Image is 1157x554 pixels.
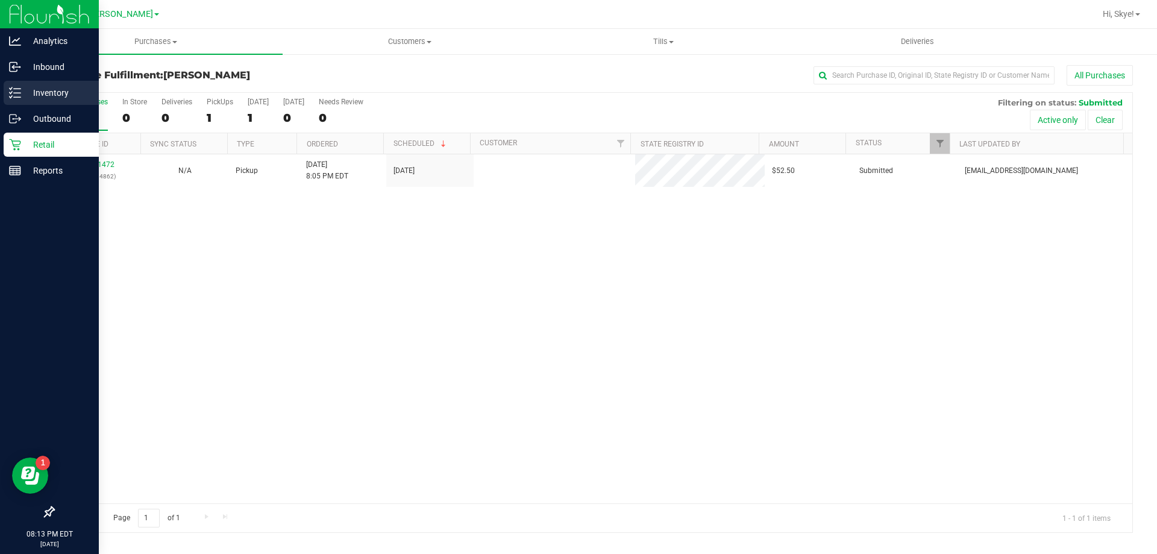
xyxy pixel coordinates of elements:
span: Customers [283,36,536,47]
input: 1 [138,509,160,527]
button: All Purchases [1067,65,1133,86]
a: Sync Status [150,140,196,148]
div: [DATE] [248,98,269,106]
span: Filtering on status: [998,98,1076,107]
inline-svg: Analytics [9,35,21,47]
p: [DATE] [5,540,93,549]
p: Inventory [21,86,93,100]
p: Outbound [21,112,93,126]
inline-svg: Inbound [9,61,21,73]
inline-svg: Inventory [9,87,21,99]
iframe: Resource center [12,458,48,494]
div: PickUps [207,98,233,106]
div: 1 [248,111,269,125]
iframe: Resource center unread badge [36,456,50,470]
a: Last Updated By [959,140,1020,148]
a: Type [237,140,254,148]
a: 12001472 [81,160,114,169]
span: [PERSON_NAME] [163,69,250,81]
div: 0 [122,111,147,125]
span: Tills [537,36,789,47]
span: Submitted [1079,98,1123,107]
span: [EMAIL_ADDRESS][DOMAIN_NAME] [965,165,1078,177]
div: Needs Review [319,98,363,106]
a: Purchases [29,29,283,54]
a: Customer [480,139,517,147]
div: [DATE] [283,98,304,106]
button: Active only [1030,110,1086,130]
span: Purchases [29,36,283,47]
a: State Registry ID [641,140,704,148]
inline-svg: Retail [9,139,21,151]
a: Filter [610,133,630,154]
span: Not Applicable [178,166,192,175]
a: Scheduled [394,139,448,148]
span: Submitted [859,165,893,177]
span: [PERSON_NAME] [87,9,153,19]
div: 0 [319,111,363,125]
a: Amount [769,140,799,148]
p: Reports [21,163,93,178]
span: Hi, Skye! [1103,9,1134,19]
div: 1 [207,111,233,125]
a: Filter [930,133,950,154]
a: Status [856,139,882,147]
inline-svg: Reports [9,165,21,177]
button: N/A [178,165,192,177]
span: Page of 1 [103,509,190,527]
span: [DATE] [394,165,415,177]
span: $52.50 [772,165,795,177]
a: Ordered [307,140,338,148]
p: Inbound [21,60,93,74]
div: 0 [161,111,192,125]
span: Deliveries [885,36,950,47]
inline-svg: Outbound [9,113,21,125]
p: Retail [21,137,93,152]
a: Deliveries [791,29,1044,54]
p: Analytics [21,34,93,48]
span: 1 - 1 of 1 items [1053,509,1120,527]
a: Customers [283,29,536,54]
h3: Purchase Fulfillment: [53,70,413,81]
button: Clear [1088,110,1123,130]
div: Deliveries [161,98,192,106]
span: Pickup [236,165,258,177]
div: In Store [122,98,147,106]
a: Tills [536,29,790,54]
div: 0 [283,111,304,125]
input: Search Purchase ID, Original ID, State Registry ID or Customer Name... [814,66,1055,84]
span: [DATE] 8:05 PM EDT [306,159,348,182]
p: 08:13 PM EDT [5,529,93,540]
